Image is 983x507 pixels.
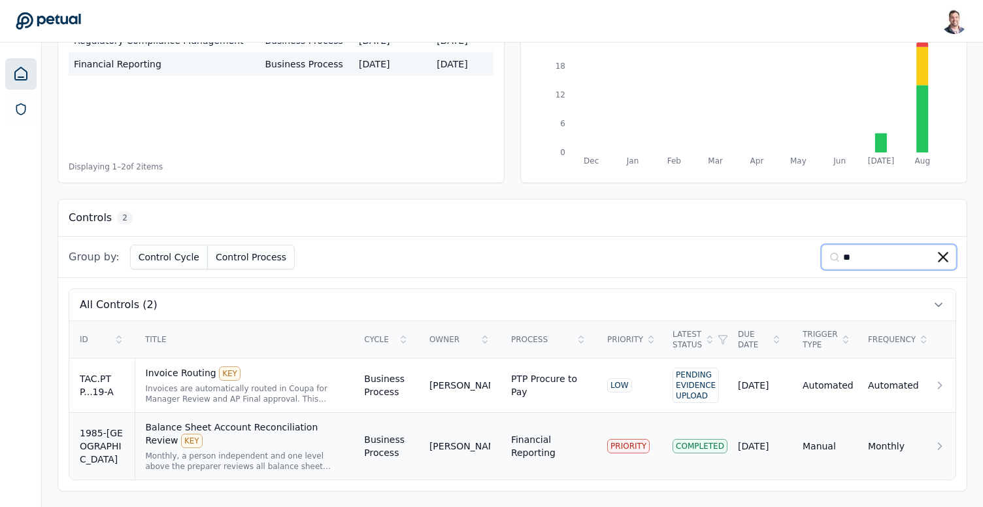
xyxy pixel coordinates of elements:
div: PTP Procure to Pay [511,372,586,398]
td: [DATE] [431,52,493,76]
tspan: 0 [560,148,565,157]
tspan: Feb [667,156,681,166]
div: Monthly, a person independent and one level above the preparer reviews all balance sheet account ... [146,451,344,472]
div: KEY [181,434,203,448]
div: 1985-[GEOGRAPHIC_DATA] [80,427,124,466]
div: Pending Evidence Upload [673,368,719,403]
span: Group by: [69,249,120,265]
td: Business Process [354,358,419,413]
button: Control Cycle [130,245,208,270]
div: Trigger Type [803,329,847,350]
td: Financial Reporting [69,52,260,76]
a: Dashboard [5,58,37,90]
td: Monthly [858,413,923,480]
a: SOC [7,95,35,124]
td: Business Process [354,413,419,480]
div: Title [145,334,343,345]
div: [DATE] [738,440,782,453]
div: Frequency [868,334,912,345]
span: All Controls (2) [80,297,158,313]
div: Balance Sheet Account Reconciliation Review [146,421,344,448]
tspan: Apr [750,156,764,166]
span: Displaying 1– 2 of 2 items [69,162,163,172]
div: TAC.PTP...19-A [80,372,124,398]
tspan: Mar [708,156,723,166]
tspan: May [790,156,807,166]
div: Cycle [364,334,408,345]
td: Business Process [260,52,354,76]
tspan: 18 [556,61,565,71]
tspan: Jun [833,156,846,166]
div: [PERSON_NAME] [429,440,490,453]
div: Completed [673,439,727,453]
div: Process [511,334,586,345]
div: Owner [429,334,490,345]
img: Snir Kodesh [941,8,967,34]
h3: Controls [69,210,112,226]
tspan: 6 [560,119,565,128]
div: Invoices are automatically routed in Coupa for Manager Review and AP Final approval. This ensures... [146,383,344,404]
tspan: [DATE] [868,156,895,166]
tspan: 12 [556,90,565,99]
div: Priority [607,334,652,345]
button: Control Process [208,245,295,270]
span: 2 [117,211,133,224]
button: All Controls (2) [69,289,956,321]
td: Automated [858,358,923,413]
td: Manual [792,413,858,480]
div: Financial Reporting [511,433,586,459]
div: PRIORITY [607,439,650,453]
div: [DATE] [738,379,782,392]
div: ID [80,334,124,345]
div: KEY [219,366,241,381]
tspan: Jan [626,156,639,166]
td: Automated [792,358,858,413]
div: Invoice Routing [146,366,344,381]
a: Go to Dashboard [16,12,81,30]
div: Due Date [738,329,782,350]
td: [DATE] [354,52,431,76]
div: LOW [607,378,632,393]
div: [PERSON_NAME] [429,379,490,392]
div: Latest Status [673,329,717,350]
tspan: Dec [584,156,599,166]
tspan: Aug [915,156,930,166]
